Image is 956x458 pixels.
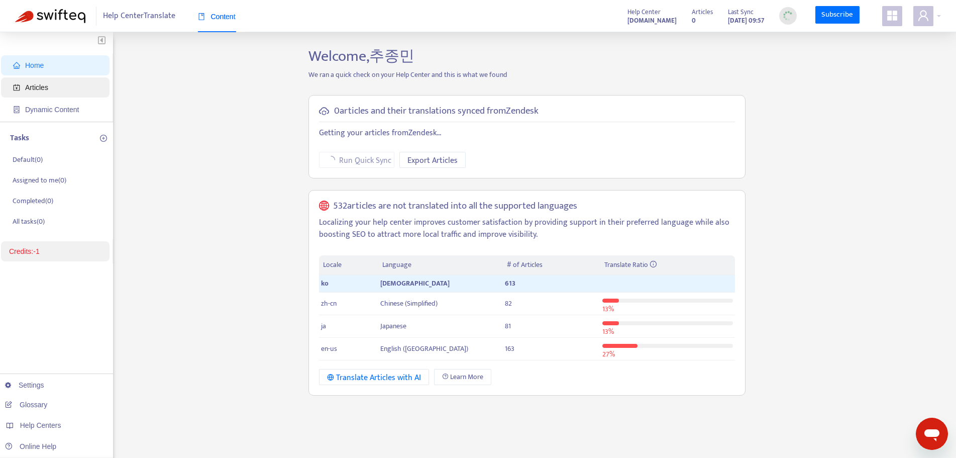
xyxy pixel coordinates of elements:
[692,15,696,26] strong: 0
[378,255,503,275] th: Language
[327,372,421,384] div: Translate Articles with AI
[198,13,236,21] span: Content
[321,320,326,332] span: ja
[25,83,48,91] span: Articles
[692,7,713,18] span: Articles
[319,255,378,275] th: Locale
[505,320,511,332] span: 81
[13,175,66,186] p: Assigned to me ( 0 )
[327,155,336,164] span: loading
[9,247,40,255] a: Credits:-1
[5,401,47,409] a: Glossary
[399,152,466,168] button: Export Articles
[321,298,337,309] span: zh-cn
[13,196,53,206] p: Completed ( 0 )
[886,10,898,22] span: appstore
[308,44,414,69] span: Welcome, 추종민
[319,201,329,212] span: global
[339,154,391,167] span: Run Quick Sync
[25,106,79,114] span: Dynamic Content
[917,10,929,22] span: user
[319,369,429,385] button: Translate Articles with AI
[25,61,44,69] span: Home
[407,154,458,167] span: Export Articles
[13,84,20,91] span: account-book
[5,381,44,389] a: Settings
[321,278,329,289] span: ko
[505,298,512,309] span: 82
[198,13,205,20] span: book
[728,15,764,26] strong: [DATE] 09:57
[602,326,614,337] span: 13 %
[319,152,394,168] button: Run Quick Sync
[728,7,754,18] span: Last Sync
[15,9,85,23] img: Swifteq
[916,418,948,450] iframe: 메시징 창을 시작하는 버튼
[380,298,438,309] span: Chinese (Simplified)
[503,255,600,275] th: # of Articles
[602,348,615,360] span: 27 %
[380,343,468,354] span: English ([GEOGRAPHIC_DATA])
[815,6,860,24] a: Subscribe
[13,154,43,165] p: Default ( 0 )
[602,303,614,315] span: 13 %
[5,442,56,450] a: Online Help
[505,278,515,289] span: 613
[627,15,677,26] a: [DOMAIN_NAME]
[13,106,20,113] span: container
[334,106,539,117] h5: 0 articles and their translations synced from Zendesk
[450,372,483,383] span: Learn More
[380,278,450,289] span: [DEMOGRAPHIC_DATA]
[13,216,45,227] p: All tasks ( 0 )
[20,421,61,429] span: Help Centers
[13,62,20,69] span: home
[319,106,329,116] span: cloud-sync
[380,320,406,332] span: Japanese
[301,69,753,80] p: We ran a quick check on your Help Center and this is what we found
[333,201,577,212] h5: 532 articles are not translated into all the supported languages
[627,7,661,18] span: Help Center
[319,127,735,139] p: Getting your articles from Zendesk ...
[319,217,735,241] p: Localizing your help center improves customer satisfaction by providing support in their preferre...
[604,259,731,270] div: Translate Ratio
[10,132,29,144] p: Tasks
[434,369,491,385] a: Learn More
[505,343,514,354] span: 163
[103,7,175,26] span: Help Center Translate
[100,135,107,142] span: plus-circle
[782,10,794,22] img: sync_loading.0b5143dde30e3a21642e.gif
[321,343,337,354] span: en-us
